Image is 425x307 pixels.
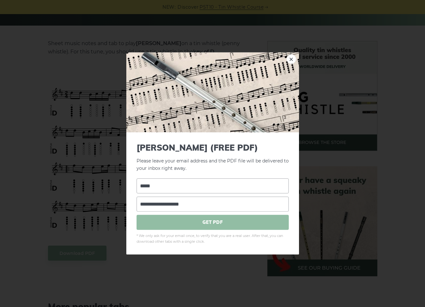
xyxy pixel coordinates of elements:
[137,143,289,153] span: [PERSON_NAME] (FREE PDF)
[287,54,296,64] a: ×
[137,233,289,244] span: * We only ask for your email once, to verify that you are a real user. After that, you can downlo...
[126,52,299,132] img: Tin Whistle Tab Preview
[137,143,289,172] p: Please leave your email address and the PDF file will be delivered to your inbox right away.
[137,215,289,230] span: GET PDF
